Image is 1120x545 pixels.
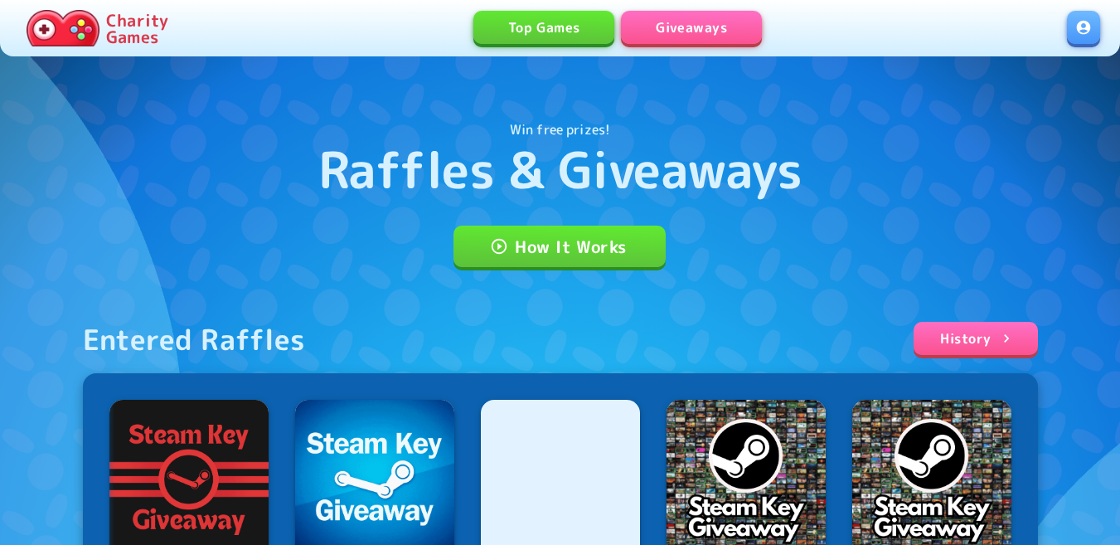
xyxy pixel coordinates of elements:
a: Top Games [473,11,614,44]
a: Giveaways [621,11,762,44]
p: Charity Games [106,12,168,45]
a: History [914,322,1037,355]
a: How It Works [453,226,666,267]
p: Win free prizes! [510,119,610,139]
h1: Raffles & Giveaways [318,139,802,199]
a: Charity Games [20,7,175,50]
div: Entered Raffles [83,322,306,357]
img: Charity.Games [27,10,99,46]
